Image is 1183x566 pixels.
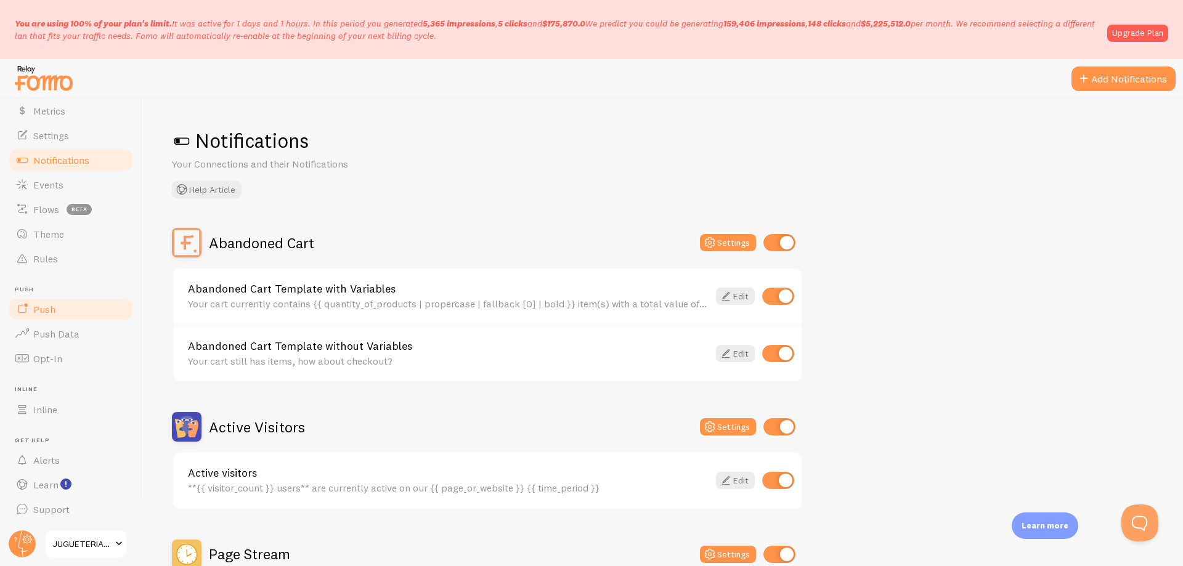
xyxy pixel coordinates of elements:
[423,18,495,29] b: 5,365 impressions
[716,288,755,305] a: Edit
[172,128,1153,153] h1: Notifications
[209,418,305,437] h2: Active Visitors
[188,298,709,309] div: Your cart currently contains {{ quantity_of_products | propercase | fallback [0] | bold }} item(s...
[172,181,242,198] button: Help Article
[44,529,128,559] a: JUGUETERIAS MONOCOCO
[7,297,134,321] a: Push
[498,18,527,29] b: 5 clicks
[33,203,59,216] span: Flows
[209,233,314,253] h2: Abandoned Cart
[7,123,134,148] a: Settings
[7,497,134,522] a: Support
[53,536,112,551] span: JUGUETERIAS MONOCOCO
[15,386,134,394] span: Inline
[33,228,64,240] span: Theme
[7,148,134,172] a: Notifications
[7,397,134,422] a: Inline
[7,246,134,271] a: Rules
[188,482,709,493] div: **{{ visitor_count }} users** are currently active on our {{ page_or_website }} {{ time_period }}
[60,479,71,490] svg: <p>Watch New Feature Tutorials!</p>
[188,467,709,479] a: Active visitors
[7,321,134,346] a: Push Data
[188,355,709,366] div: Your cart still has items, how about checkout?
[716,345,755,362] a: Edit
[861,18,911,29] b: $5,225,512.0
[723,18,911,29] span: , and
[716,472,755,489] a: Edit
[67,204,92,215] span: beta
[209,544,290,564] h2: Page Stream
[700,418,756,435] button: Settings
[33,179,63,191] span: Events
[33,154,89,166] span: Notifications
[33,328,79,340] span: Push Data
[7,197,134,222] a: Flows beta
[423,18,585,29] span: , and
[700,234,756,251] button: Settings
[1107,25,1168,42] a: Upgrade Plan
[1022,520,1068,532] p: Learn more
[172,157,468,171] p: Your Connections and their Notifications
[172,412,201,442] img: Active Visitors
[15,286,134,294] span: Push
[13,62,75,94] img: fomo-relay-logo-orange.svg
[1121,504,1158,541] iframe: Help Scout Beacon - Open
[33,479,59,491] span: Learn
[33,403,57,416] span: Inline
[808,18,846,29] b: 148 clicks
[15,18,172,29] span: You are using 100% of your plan's limit.
[7,172,134,197] a: Events
[7,222,134,246] a: Theme
[33,129,69,142] span: Settings
[33,105,65,117] span: Metrics
[7,472,134,497] a: Learn
[188,341,709,352] a: Abandoned Cart Template without Variables
[723,18,805,29] b: 159,406 impressions
[700,546,756,563] button: Settings
[1012,512,1078,539] div: Learn more
[33,503,70,515] span: Support
[15,437,134,445] span: Get Help
[542,18,585,29] b: $175,870.0
[33,352,62,365] span: Opt-In
[33,253,58,265] span: Rules
[7,346,134,371] a: Opt-In
[7,448,134,472] a: Alerts
[172,228,201,257] img: Abandoned Cart
[7,99,134,123] a: Metrics
[188,283,709,294] a: Abandoned Cart Template with Variables
[33,303,55,315] span: Push
[15,17,1100,42] p: It was active for 1 days and 1 hours. In this period you generated We predict you could be genera...
[33,454,60,466] span: Alerts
